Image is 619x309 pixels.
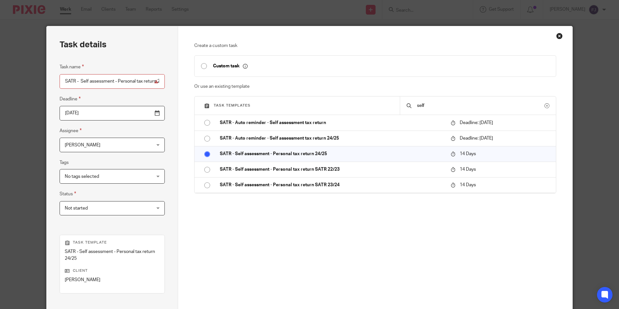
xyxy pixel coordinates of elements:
[60,127,82,134] label: Assignee
[194,83,556,90] p: Or use an existing template
[194,42,556,49] p: Create a custom task
[556,33,563,39] div: Close this dialog window
[60,63,84,71] label: Task name
[65,143,100,147] span: [PERSON_NAME]
[460,136,493,141] span: Deadline: [DATE]
[60,159,69,166] label: Tags
[60,74,165,89] input: Task name
[220,182,444,188] p: SATR - Self assessment - Personal tax return SATR 23/24
[60,95,81,103] label: Deadline
[65,206,88,211] span: Not started
[65,277,160,283] p: [PERSON_NAME]
[65,240,160,245] p: Task template
[460,152,476,156] span: 14 Days
[220,120,444,126] p: SATR - Auto reminder - Self assessment tax return
[65,174,99,179] span: No tags selected
[416,102,545,109] input: Search...
[460,120,493,125] span: Deadline: [DATE]
[220,135,444,142] p: SATR - Auto reminder - Self assessment tax return 24/25
[60,39,107,50] h2: Task details
[213,63,248,69] p: Custom task
[460,183,476,187] span: 14 Days
[214,104,251,107] span: Task templates
[60,190,76,198] label: Status
[460,167,476,172] span: 14 Days
[65,268,160,273] p: Client
[220,151,444,157] p: SATR - Self assessment - Personal tax return 24/25
[220,166,444,173] p: SATR - Self assessment - Personal tax return SATR 22/23
[60,106,165,120] input: Pick a date
[65,248,160,262] p: SATR - Self assessment - Personal tax return 24/25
